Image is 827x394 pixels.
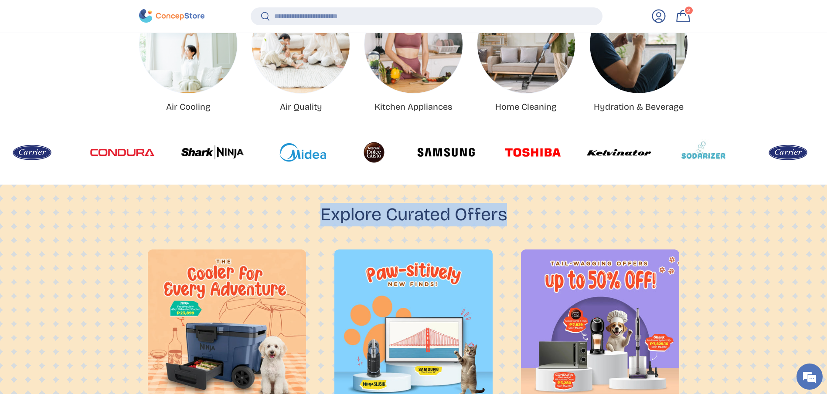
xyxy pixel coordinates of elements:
[280,101,322,112] a: Air Quality
[4,238,166,268] textarea: Type your message and hit 'Enter'
[143,4,164,25] div: Minimize live chat window
[51,110,120,198] span: We're online!
[139,10,204,23] img: ConcepStore
[166,101,211,112] a: Air Cooling
[45,49,146,60] div: Chat with us now
[374,101,453,112] a: Kitchen Appliances
[495,101,557,112] a: Home Cleaning
[320,203,507,226] h2: Explore Curated Offers
[687,7,690,14] span: 2
[594,101,684,112] a: Hydration & Beverage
